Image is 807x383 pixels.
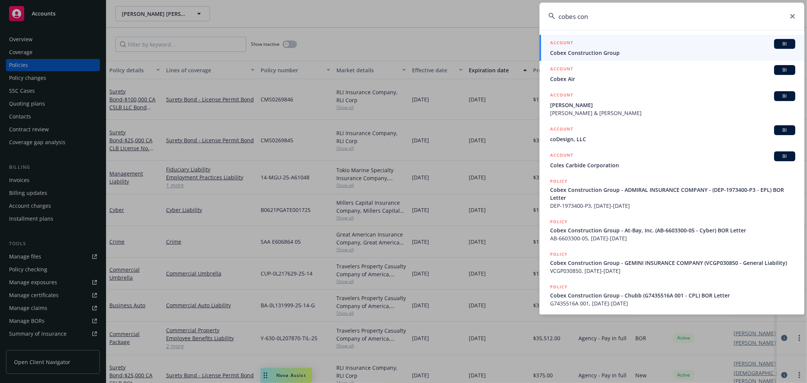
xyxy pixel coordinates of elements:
span: BI [777,40,792,47]
h5: POLICY [550,251,568,258]
h5: ACCOUNT [550,39,573,48]
h5: ACCOUNT [550,65,573,74]
span: G7435516A 001, [DATE]-[DATE] [550,299,795,307]
h5: POLICY [550,283,568,291]
h5: ACCOUNT [550,151,573,160]
span: BI [777,127,792,134]
h5: POLICY [550,177,568,185]
a: ACCOUNTBICobex Construction Group [540,35,804,61]
h5: ACCOUNT [550,125,573,134]
span: VCGP030850, [DATE]-[DATE] [550,267,795,275]
a: POLICYCobex Construction Group - Chubb (G7435516A 001 - CPL) BOR LetterG7435516A 001, [DATE]-[DATE] [540,279,804,311]
span: Cobex Air [550,75,795,83]
span: Coles Carbide Corporation [550,161,795,169]
a: ACCOUNTBIColes Carbide Corporation [540,147,804,173]
h5: ACCOUNT [550,91,573,100]
a: ACCOUNTBICobex Air [540,61,804,87]
span: DEP-1973400-P3, [DATE]-[DATE] [550,202,795,210]
span: AB-6603300-05, [DATE]-[DATE] [550,234,795,242]
h5: POLICY [550,218,568,226]
a: POLICYCobex Construction Group - GEMINI INSURANCE COMPANY (VCGP030850 - General Liability)VCGP030... [540,246,804,279]
span: BI [777,67,792,73]
span: Cobex Construction Group - At-Bay, Inc. (AB-6603300-05 - Cyber) BOR Letter [550,226,795,234]
input: Search... [540,3,804,30]
a: POLICYCobex Construction Group - At-Bay, Inc. (AB-6603300-05 - Cyber) BOR LetterAB-6603300-05, [D... [540,214,804,246]
span: Cobex Construction Group [550,49,795,57]
span: [PERSON_NAME] [550,101,795,109]
span: Cobex Construction Group - Chubb (G7435516A 001 - CPL) BOR Letter [550,291,795,299]
span: Cobex Construction Group - GEMINI INSURANCE COMPANY (VCGP030850 - General Liability) [550,259,795,267]
span: [PERSON_NAME] & [PERSON_NAME] [550,109,795,117]
span: BI [777,153,792,160]
a: ACCOUNTBI[PERSON_NAME][PERSON_NAME] & [PERSON_NAME] [540,87,804,121]
span: BI [777,93,792,100]
a: ACCOUNTBIcoDesign, LLC [540,121,804,147]
span: coDesign, LLC [550,135,795,143]
a: POLICYCobex Construction Group - ADMIRAL INSURANCE COMPANY - (DEP-1973400-P3 - EPL) BOR LetterDEP... [540,173,804,214]
span: Cobex Construction Group - ADMIRAL INSURANCE COMPANY - (DEP-1973400-P3 - EPL) BOR Letter [550,186,795,202]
